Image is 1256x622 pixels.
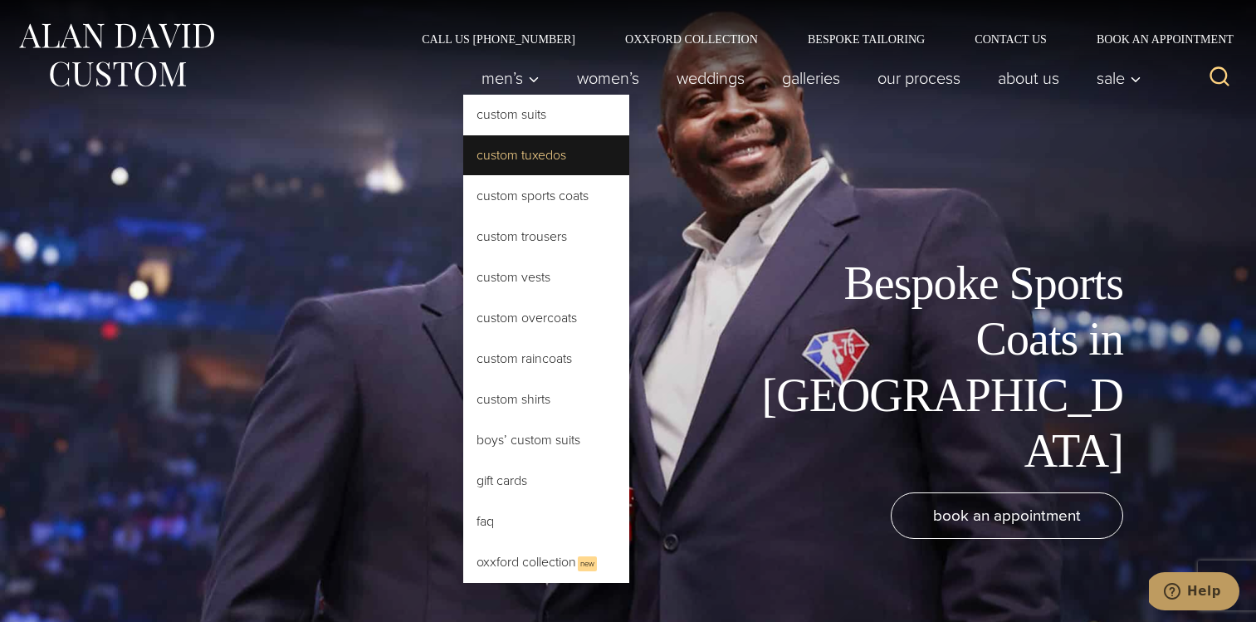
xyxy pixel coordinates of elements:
[463,380,629,419] a: Custom Shirts
[463,217,629,257] a: Custom Trousers
[463,176,629,216] a: Custom Sports Coats
[17,18,216,92] img: Alan David Custom
[933,503,1081,527] span: book an appointment
[463,502,629,541] a: FAQ
[463,135,629,175] a: Custom Tuxedos
[559,61,658,95] a: Women’s
[1149,572,1239,614] iframe: Opens a widget where you can chat to one of our agents
[397,33,1239,45] nav: Secondary Navigation
[600,33,783,45] a: Oxxford Collection
[950,33,1072,45] a: Contact Us
[463,339,629,379] a: Custom Raincoats
[463,257,629,297] a: Custom Vests
[463,420,629,460] a: Boys’ Custom Suits
[578,556,597,571] span: New
[463,461,629,501] a: Gift Cards
[463,95,629,135] a: Custom Suits
[764,61,859,95] a: Galleries
[463,542,629,583] a: Oxxford CollectionNew
[463,61,559,95] button: Child menu of Men’s
[1200,58,1239,98] button: View Search Form
[463,61,1151,95] nav: Primary Navigation
[1072,33,1239,45] a: Book an Appointment
[750,256,1123,479] h1: Bespoke Sports Coats in [GEOGRAPHIC_DATA]
[859,61,980,95] a: Our Process
[397,33,600,45] a: Call Us [PHONE_NUMBER]
[783,33,950,45] a: Bespoke Tailoring
[658,61,764,95] a: weddings
[891,492,1123,539] a: book an appointment
[1078,61,1151,95] button: Child menu of Sale
[980,61,1078,95] a: About Us
[463,298,629,338] a: Custom Overcoats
